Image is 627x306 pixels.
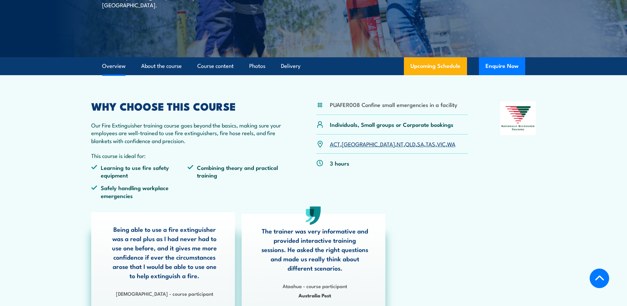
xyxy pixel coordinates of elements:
a: Overview [102,57,126,75]
p: , , , , , , , [330,140,455,148]
button: Enquire Now [479,57,525,75]
a: NT [397,140,404,148]
li: Learning to use fire safety equipment [91,164,188,179]
li: PUAFER008 Confine small emergencies in a facility [330,101,457,108]
span: Australia Post [261,291,369,299]
a: Delivery [281,57,300,75]
a: [GEOGRAPHIC_DATA] [342,140,395,148]
p: Individuals, Small groups or Corporate bookings [330,121,453,128]
a: Upcoming Schedule [404,57,467,75]
p: The trainer was very informative and provided interactive training sessions. He asked the right q... [261,226,369,273]
li: Combining theory and practical training [187,164,284,179]
p: 3 hours [330,159,349,167]
a: QLD [405,140,415,148]
a: SA [417,140,424,148]
a: About the course [141,57,182,75]
p: This course is ideal for: [91,152,284,159]
p: Our Fire Extinguisher training course goes beyond the basics, making sure your employees are well... [91,121,284,144]
a: WA [447,140,455,148]
strong: Ataahua - course participant [283,282,347,289]
a: ACT [330,140,340,148]
a: Course content [197,57,234,75]
a: VIC [437,140,446,148]
a: TAS [426,140,435,148]
p: Being able to use a fire extinguisher was a real plus as I had never had to use one before, and i... [111,225,218,280]
a: Photos [249,57,265,75]
img: Nationally Recognised Training logo. [500,101,536,135]
li: Safely handling workplace emergencies [91,184,188,199]
strong: [DEMOGRAPHIC_DATA] - course participant [116,290,213,297]
h2: WHY CHOOSE THIS COURSE [91,101,284,111]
